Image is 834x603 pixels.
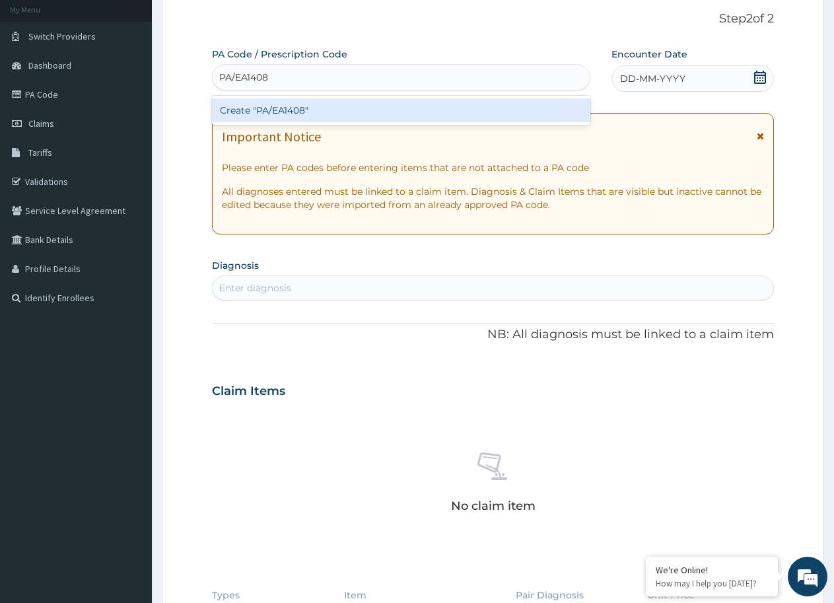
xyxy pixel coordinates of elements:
p: Please enter PA codes before entering items that are not attached to a PA code [222,161,764,174]
h1: Important Notice [222,129,321,144]
h3: Claim Items [212,384,285,399]
span: Claims [28,118,54,129]
div: Chat with us now [69,74,222,91]
label: Encounter Date [611,48,687,61]
p: No claim item [451,499,536,513]
span: DD-MM-YYYY [620,72,685,85]
div: Enter diagnosis [219,281,291,295]
span: Tariffs [28,147,52,159]
img: d_794563401_company_1708531726252_794563401 [24,66,53,99]
span: We're online! [77,166,182,300]
div: We're Online! [656,564,768,576]
span: Switch Providers [28,30,96,42]
p: How may I help you today? [656,578,768,589]
p: All diagnoses entered must be linked to a claim item. Diagnosis & Claim Items that are visible bu... [222,185,764,211]
label: Diagnosis [212,259,259,272]
div: Minimize live chat window [217,7,248,38]
textarea: Type your message and hit 'Enter' [7,361,252,407]
p: Step 2 of 2 [212,12,774,26]
p: NB: All diagnosis must be linked to a claim item [212,326,774,343]
label: PA Code / Prescription Code [212,48,347,61]
span: Dashboard [28,59,71,71]
div: Create "PA/EA1408" [212,98,590,122]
